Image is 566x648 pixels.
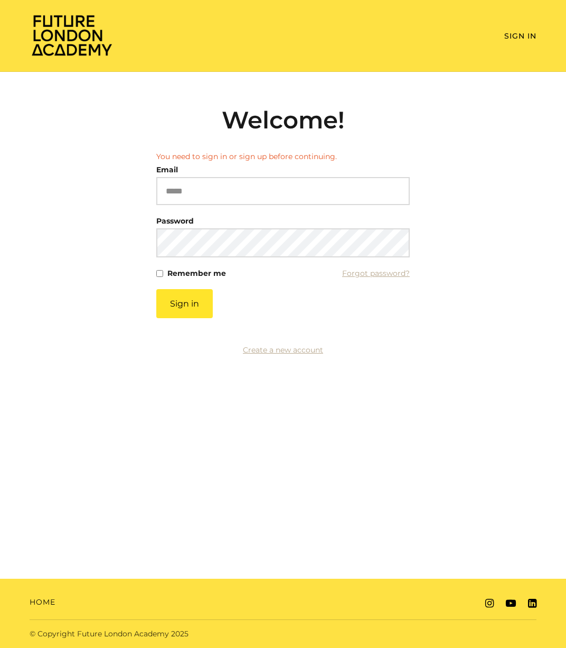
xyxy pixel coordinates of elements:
label: If you are a human, ignore this field [156,289,165,568]
h2: Welcome! [156,106,410,134]
label: Email [156,162,178,177]
label: Password [156,214,194,228]
li: You need to sign in or sign up before continuing. [156,151,410,162]
a: Home [30,597,55,608]
button: Sign in [156,289,213,318]
div: © Copyright Future London Academy 2025 [21,628,283,640]
a: Sign In [504,31,536,41]
a: Forgot password? [342,266,410,281]
a: Create a new account [243,345,323,355]
label: Remember me [167,266,226,281]
img: Home Page [30,14,114,57]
